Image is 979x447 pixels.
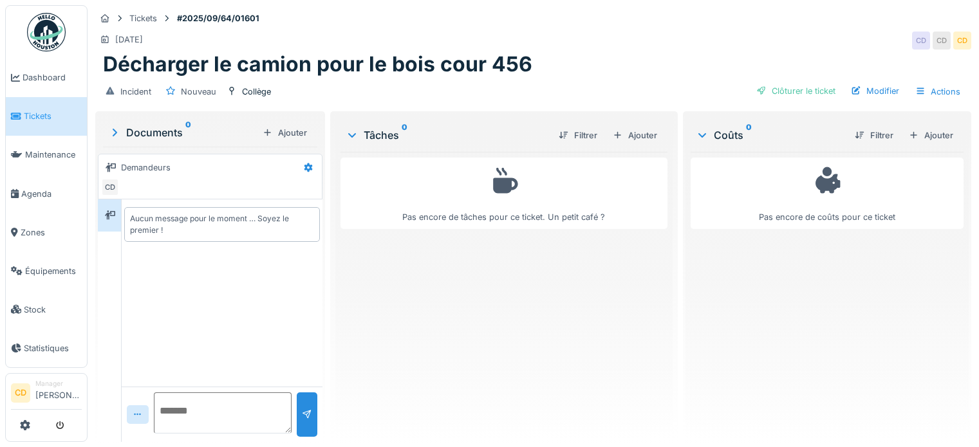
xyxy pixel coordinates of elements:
[11,383,30,403] li: CD
[35,379,82,388] div: Manager
[554,127,602,144] div: Filtrer
[349,163,659,223] div: Pas encore de tâches pour ce ticket. Un petit café ?
[257,124,312,141] div: Ajouter
[129,12,157,24] div: Tickets
[953,32,971,50] div: CD
[185,125,191,140] sup: 0
[11,379,82,410] a: CD Manager[PERSON_NAME]
[172,12,265,24] strong: #2025/09/64/01601
[746,127,752,143] sup: 0
[6,97,87,136] a: Tickets
[181,86,216,98] div: Nouveau
[6,329,87,367] a: Statistiques
[103,52,532,77] h1: Décharger le camion pour le bois cour 456
[115,33,143,46] div: [DATE]
[850,127,899,144] div: Filtrer
[27,13,66,51] img: Badge_color-CXgf-gQk.svg
[696,127,844,143] div: Coûts
[933,32,951,50] div: CD
[25,149,82,161] span: Maintenance
[242,86,271,98] div: Collège
[24,304,82,316] span: Stock
[130,213,314,236] div: Aucun message pour le moment … Soyez le premier !
[6,136,87,174] a: Maintenance
[608,127,662,144] div: Ajouter
[23,71,82,84] span: Dashboard
[101,178,119,196] div: CD
[121,161,171,174] div: Demandeurs
[108,125,257,140] div: Documents
[6,251,87,290] a: Équipements
[6,174,87,213] a: Agenda
[24,342,82,354] span: Statistiques
[24,110,82,122] span: Tickets
[751,82,841,100] div: Clôturer le ticket
[402,127,407,143] sup: 0
[6,290,87,329] a: Stock
[6,213,87,251] a: Zones
[699,163,955,223] div: Pas encore de coûts pour ce ticket
[21,226,82,239] span: Zones
[25,265,82,277] span: Équipements
[912,32,930,50] div: CD
[346,127,548,143] div: Tâches
[6,59,87,97] a: Dashboard
[35,379,82,406] li: [PERSON_NAME]
[21,188,82,200] span: Agenda
[846,82,904,100] div: Modifier
[120,86,151,98] div: Incident
[909,82,966,101] div: Actions
[904,127,958,144] div: Ajouter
